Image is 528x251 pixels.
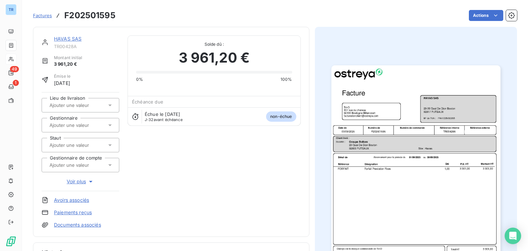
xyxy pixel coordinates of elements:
span: 100% [280,76,292,83]
a: Documents associés [54,221,101,228]
a: Avoirs associés [54,197,89,204]
span: 3 961,20 € [179,47,250,68]
span: avant échéance [145,118,183,122]
input: Ajouter une valeur [49,102,118,108]
span: Échue le [DATE] [145,111,180,117]
div: TR [5,4,16,15]
span: TR00428A [54,44,119,49]
img: Logo LeanPay [5,236,16,247]
span: Montant initial [54,55,82,61]
input: Ajouter une valeur [49,122,118,128]
span: J-32 [145,117,154,122]
span: [DATE] [54,79,70,87]
span: Solde dû : [136,41,292,47]
input: Ajouter une valeur [49,162,118,168]
button: Voir plus [42,178,119,185]
span: Voir plus [67,178,94,185]
a: Factures [33,12,52,19]
span: 49 [10,66,19,72]
a: HAVAS SAS [54,36,81,42]
span: Échéance due [132,99,163,105]
span: Factures [33,13,52,18]
input: Ajouter une valeur [49,142,118,148]
button: Actions [469,10,503,21]
a: Paiements reçus [54,209,92,216]
span: 0% [136,76,143,83]
span: Émise le [54,73,70,79]
div: Open Intercom Messenger [505,228,521,244]
span: non-échue [266,111,296,122]
span: 1 [13,80,19,86]
span: 3 961,20 € [54,61,82,68]
h3: F202501595 [64,9,115,22]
